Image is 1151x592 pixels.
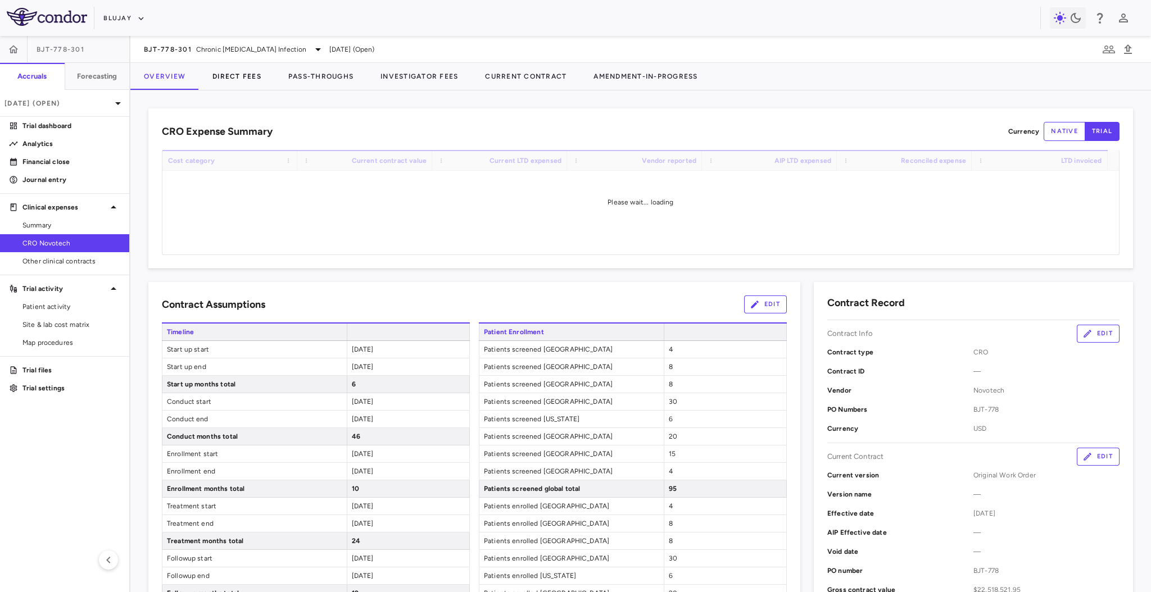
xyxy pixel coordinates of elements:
button: Investigator Fees [367,63,472,90]
span: BJT-778 [973,566,1120,576]
span: [DATE] [352,467,374,475]
span: — [973,489,1120,499]
span: Start up end [162,358,347,375]
h6: CRO Expense Summary [162,124,273,139]
span: [DATE] [352,502,374,510]
h6: Forecasting [77,71,117,81]
h6: Contract Record [827,295,905,311]
p: PO Numbers [827,404,973,415]
span: Conduct end [162,411,347,427]
span: Enrollment end [162,463,347,480]
span: 6 [352,380,356,388]
span: [DATE] [352,450,374,458]
p: [DATE] (Open) [4,98,111,108]
span: Followup start [162,550,347,567]
button: native [1044,122,1085,141]
span: Chronic [MEDICAL_DATA] Infection [196,44,307,54]
span: Site & lab cost matrix [22,320,120,330]
span: Treatment months total [162,532,347,549]
span: Please wait... loading [608,198,673,206]
p: Contract Info [827,329,873,339]
span: 20 [669,432,677,440]
button: Edit [744,295,787,313]
span: — [973,527,1120,538]
span: — [973,547,1120,557]
span: Timeline [162,324,347,340]
span: [DATE] [352,554,374,562]
span: Patients screened [GEOGRAPHIC_DATA] [479,428,664,445]
span: 30 [669,554,677,562]
p: Contract ID [827,366,973,376]
p: Version name [827,489,973,499]
span: Patients screened [GEOGRAPHIC_DATA] [479,463,664,480]
button: Blujay [103,10,145,28]
span: Enrollment start [162,445,347,462]
p: Trial files [22,365,120,375]
span: Start up start [162,341,347,358]
span: [DATE] [352,363,374,371]
span: Start up months total [162,376,347,393]
span: Patients enrolled [US_STATE] [479,567,664,584]
button: Direct Fees [199,63,275,90]
p: Clinical expenses [22,202,107,212]
h6: Accruals [17,71,47,81]
p: Vendor [827,385,973,395]
span: Patients enrolled [GEOGRAPHIC_DATA] [479,515,664,532]
span: 6 [669,572,673,580]
span: Patients screened [GEOGRAPHIC_DATA] [479,393,664,410]
span: 8 [669,537,673,545]
p: Financial close [22,157,120,167]
span: 4 [669,467,673,475]
span: Patient Enrollment [479,324,664,340]
span: 8 [669,520,673,527]
button: trial [1085,122,1120,141]
button: Edit [1077,448,1120,466]
span: Patients screened [GEOGRAPHIC_DATA] [479,358,664,375]
span: Summary [22,220,120,230]
span: Patients screened global total [479,480,664,497]
p: PO number [827,566,973,576]
span: Other clinical contracts [22,256,120,266]
span: CRO Novotech [22,238,120,248]
span: BJT-778 [973,404,1120,415]
button: Overview [130,63,199,90]
span: Patients screened [GEOGRAPHIC_DATA] [479,376,664,393]
span: Novotech [973,385,1120,395]
span: Patients enrolled [GEOGRAPHIC_DATA] [479,550,664,567]
button: Amendment-In-Progress [580,63,711,90]
p: Contract type [827,347,973,357]
span: 30 [669,398,677,406]
span: Patients enrolled [GEOGRAPHIC_DATA] [479,532,664,549]
span: Enrollment months total [162,480,347,497]
span: 8 [669,380,673,388]
p: Current version [827,470,973,480]
span: 8 [669,363,673,371]
p: Trial settings [22,383,120,393]
span: Treatment end [162,515,347,532]
span: Patients screened [GEOGRAPHIC_DATA] [479,341,664,358]
span: BJT-778-301 [144,45,192,54]
span: 4 [669,502,673,510]
span: 6 [669,415,673,423]
button: Edit [1077,325,1120,343]
span: 46 [352,432,360,440]
p: Void date [827,547,973,557]
span: Patients enrolled [GEOGRAPHIC_DATA] [479,498,664,514]
span: [DATE] [352,398,374,406]
span: 15 [669,450,676,458]
h6: Contract Assumptions [162,297,265,312]
span: Patient activity [22,302,120,312]
span: — [973,366,1120,376]
span: [DATE] [352,415,374,423]
span: [DATE] [973,508,1120,518]
span: BJT-778-301 [37,45,84,54]
span: CRO [973,347,1120,357]
button: Current Contract [472,63,580,90]
span: 4 [669,345,673,353]
span: 24 [352,537,360,545]
p: Trial dashboard [22,121,120,131]
span: 10 [352,485,359,493]
p: Analytics [22,139,120,149]
span: Followup end [162,567,347,584]
span: [DATE] [352,520,374,527]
